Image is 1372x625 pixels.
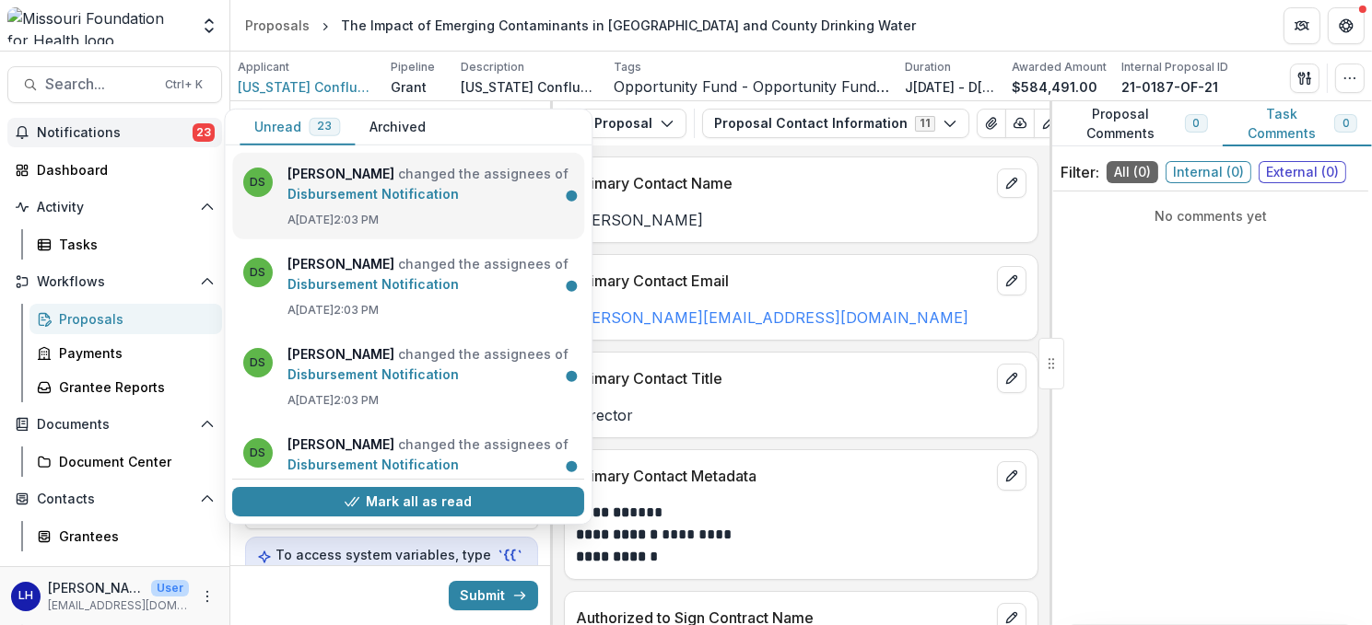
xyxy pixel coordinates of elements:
button: edit [997,168,1026,198]
button: Open entity switcher [196,7,222,44]
div: Dashboard [37,160,207,179]
span: 0 [1193,117,1200,130]
p: [PERSON_NAME] [48,578,144,597]
span: Contacts [37,492,193,507]
button: Open Data & Reporting [7,559,222,588]
button: Open Contacts [7,484,222,514]
p: No comments yet [1061,206,1361,226]
button: Partners [1284,7,1320,44]
p: changed the assignees of [287,434,573,475]
a: Disbursement Notification [287,366,459,382]
span: Notifications [37,125,193,141]
div: Payments [59,343,207,363]
span: 23 [193,123,215,142]
p: Primary Contact Email [576,270,990,292]
p: User [151,580,189,596]
p: Applicant [238,59,289,75]
p: Primary Contact Name [576,172,990,194]
div: Proposals [59,309,207,329]
span: Documents [37,417,193,433]
span: 23 [317,120,332,133]
p: changed the assignees of [287,254,573,295]
span: Internal ( 0 ) [1166,161,1251,183]
span: Activity [37,200,193,215]
a: Dashboard [7,155,222,185]
a: Disbursement Notification [287,186,459,202]
button: Notifications23 [7,118,222,147]
a: Grantees [29,521,222,551]
span: External ( 0 ) [1259,161,1346,183]
button: View Attached Files [977,109,1006,138]
button: Archived [355,110,440,145]
p: Internal Proposal ID [1121,59,1228,75]
span: Opportunity Fund - Opportunity Fund - Grants/Contracts [614,78,890,96]
span: Search... [45,75,154,93]
a: [PERSON_NAME][EMAIL_ADDRESS][DOMAIN_NAME] [576,308,968,327]
p: Director [576,404,1026,426]
p: J[DATE] - D[DATE] [905,77,997,97]
p: Description [461,59,524,75]
p: Primary Contact Metadata [576,465,990,487]
nav: breadcrumb [238,12,923,39]
button: edit [997,461,1026,491]
a: Document Center [29,446,222,477]
p: [PERSON_NAME] [576,209,1026,231]
button: Proposal Comments [1050,101,1223,146]
div: Ctrl + K [161,75,206,95]
p: Grant [391,77,427,97]
img: Missouri Foundation for Health logo [7,7,189,44]
button: Open Activity [7,192,222,222]
p: 21-0187-OF-21 [1121,77,1218,97]
div: The Impact of Emerging Contaminants in [GEOGRAPHIC_DATA] and County Drinking Water [341,16,916,35]
button: Unread [240,110,355,145]
button: Search... [7,66,222,103]
a: Disbursement Notification [287,276,459,292]
p: Duration [905,59,951,75]
a: [US_STATE] Confluence Waterkeeper [238,77,376,97]
button: Get Help [1328,7,1365,44]
p: $584,491.00 [1012,77,1097,97]
code: `{{` [495,546,526,565]
button: Proposal Contact Information11 [702,109,969,138]
button: Edit as form [1034,109,1063,138]
button: Open Workflows [7,267,222,296]
div: Proposals [245,16,310,35]
p: Awarded Amount [1012,59,1107,75]
div: Lisa Huffstutler [18,590,33,602]
a: Grantee Reports [29,372,222,402]
span: 0 [1343,117,1349,130]
div: Grantee Reports [59,377,207,397]
a: Payments [29,338,222,368]
button: edit [997,266,1026,295]
div: Document Center [59,452,207,471]
button: More [196,585,218,608]
a: Proposals [29,304,222,334]
button: Proposal [560,109,686,138]
p: [EMAIL_ADDRESS][DOMAIN_NAME] [48,597,189,614]
p: Pipeline [391,59,435,75]
p: [US_STATE] Confluence Waterkeeper proposes the random testing of drinking water in [GEOGRAPHIC_DA... [461,77,599,97]
div: Tasks [59,235,207,254]
button: Task Comments [1223,101,1372,146]
p: changed the assignees of [287,164,573,204]
button: edit [997,364,1026,393]
p: To access system variables, type and select the variable from the dropdown. [257,545,526,604]
a: Proposals [238,12,317,39]
button: Open Documents [7,410,222,439]
a: Disbursement Notification [287,457,459,472]
button: Mark all as read [232,487,584,516]
div: Grantees [59,527,207,546]
button: Submit [449,581,538,610]
p: Primary Contact Title [576,367,990,389]
a: Tasks [29,229,222,260]
p: changed the assignees of [287,344,573,385]
span: All ( 0 ) [1107,161,1158,183]
span: Workflows [37,274,193,290]
p: Tags [614,59,641,75]
p: Filter: [1061,161,1099,183]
